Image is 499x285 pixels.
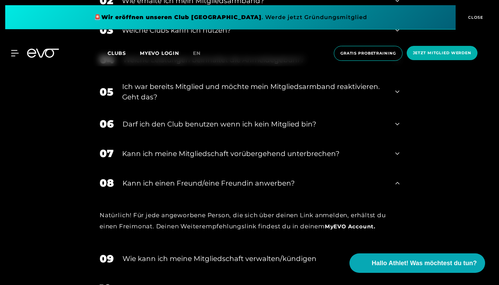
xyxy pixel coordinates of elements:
span: en [193,50,201,56]
span: Gratis Probetraining [340,50,396,56]
div: Kann ich einen Freund/eine Freundin anwerben? [122,178,387,188]
div: 08 [100,175,114,191]
a: Jetzt Mitglied werden [405,46,480,61]
div: Ich war bereits Mitglied und möchte mein Mitgliedsarmband reaktivieren. Geht das? [122,81,387,102]
span: Clubs [108,50,126,56]
a: MYEVO LOGIN [140,50,179,56]
a: Gratis Probetraining [332,46,405,61]
button: Hallo Athlet! Was möchtest du tun? [349,253,485,273]
div: Wie kann ich meine Mitgliedschaft verwalten/kündigen [122,253,387,264]
div: 05 [100,84,113,100]
div: Natürlich! Für jede angeworbene Person, die sich über deinen Link anmelden, erhältst du einen Fre... [100,210,399,232]
a: MyEVO Account. [325,223,375,230]
span: Jetzt Mitglied werden [413,50,471,56]
a: Clubs [108,50,140,56]
div: 07 [100,146,113,161]
div: Darf ich den Club benutzen wenn ich kein Mitglied bin? [122,119,387,129]
div: 09 [100,251,114,267]
button: CLOSE [456,5,494,30]
div: Kann ich meine Mitgliedschaft vorübergehend unterbrechen? [122,148,387,159]
div: 06 [100,116,114,132]
a: en [193,49,209,57]
span: Hallo Athlet! Was möchtest du tun? [372,259,477,268]
span: CLOSE [466,14,483,21]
